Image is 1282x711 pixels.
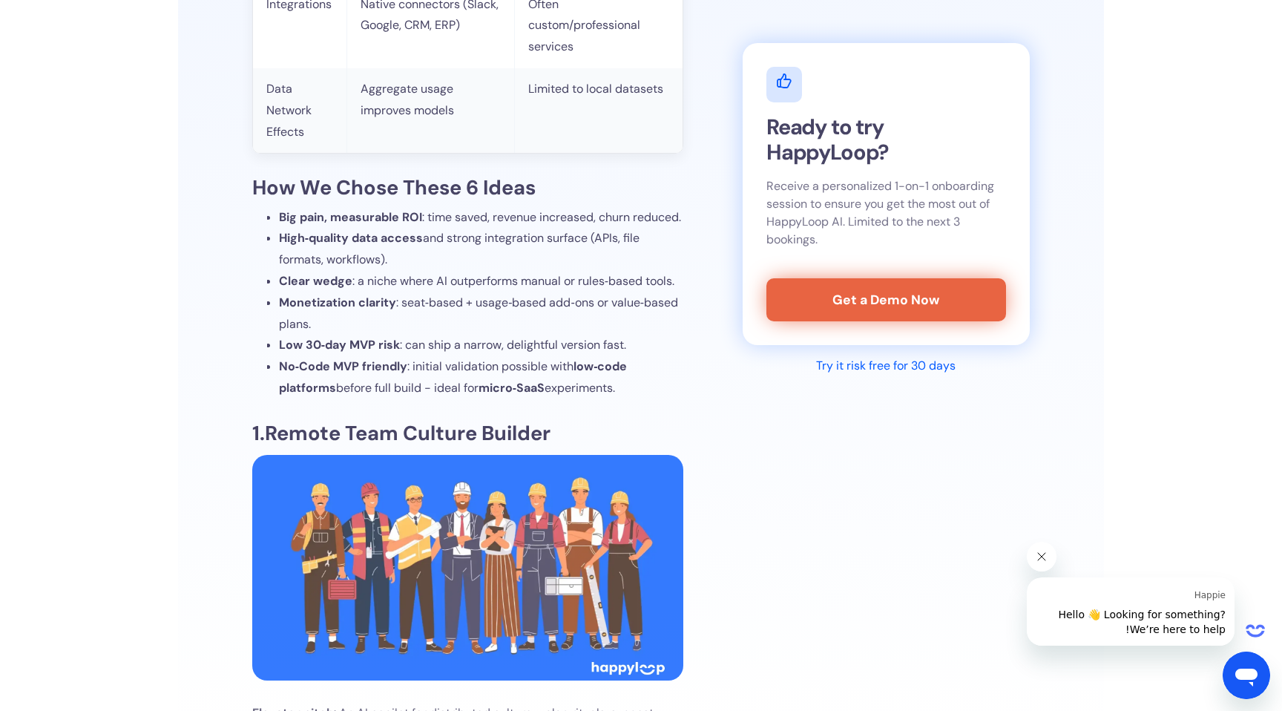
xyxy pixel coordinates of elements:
b: micro‑SaaS [479,380,545,396]
td: Data Network Effects [253,68,347,153]
strong: How We Chose These 6 Ideas [252,174,536,200]
iframe: אין תוכן [1240,616,1270,646]
strong: No‑Code MVP friendly [279,358,407,374]
span: and strong integration surface (APIs, file formats, workflows). [279,230,640,267]
a: Get a Demo Now [766,278,1006,321]
span: : can ship a narrow, delightful version fast. [400,337,626,353]
p: Receive a personalized 1-on-1 onboarding session to ensure you get the most out of HappyLoop AI. ... [766,177,1006,249]
span: : a niche where AI outperforms manual or rules‑based tools. [352,273,674,289]
img: Team Builder AI - virtual team activities, sentiment, engagement [252,455,683,681]
strong: Monetization clarity [279,295,396,310]
iframe: לחצן לפתיחת חלון הודעות הטקסט [1223,652,1270,699]
h2: Ready to try HappyLoop? [766,114,1006,165]
div: Happie אומר/ת ”Hello 👋 Looking for something? We’re here to help!”. פתח את חלון ההודעות כדי להמשי... [1027,542,1270,646]
iframe: סגור הודעה מאת Happie [1027,542,1056,571]
strong: Remote Team Culture Builder [265,420,550,446]
strong: Big pain, measurable ROI [279,209,422,225]
span: : time saved, revenue increased, churn reduced. [422,209,681,225]
td: Aggregate usage improves models [347,68,515,153]
strong: High‑quality data access [279,230,423,246]
strong: Clear wedge [279,273,352,289]
strong: Low 30‑day MVP risk [279,337,400,353]
span: 1. [252,420,265,446]
span: : initial validation possible with before full build - ideal for experiments. [279,358,628,396]
div: Try it risk free for 30 days [816,357,956,375]
span: : seat‑based + usage‑based add‑ons or value‑based plans. [279,295,678,332]
iframe: הודעה מאת Happie [1027,577,1235,646]
td: Limited to local datasets [515,68,683,153]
